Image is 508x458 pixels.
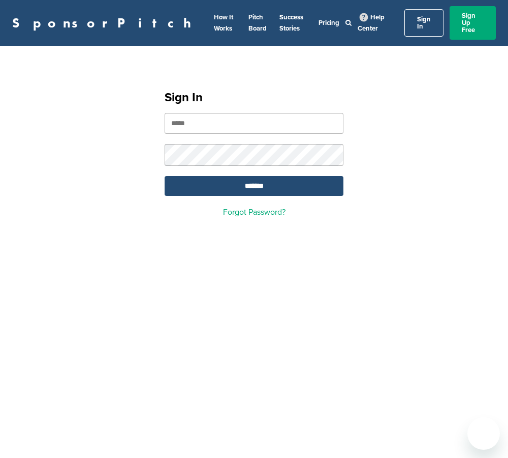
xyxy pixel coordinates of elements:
a: Pricing [319,19,339,27]
a: SponsorPitch [12,16,198,30]
iframe: Button to launch messaging window [467,417,500,450]
a: Forgot Password? [223,207,285,217]
a: Pitch Board [248,13,267,33]
a: Sign Up Free [450,6,496,40]
a: Success Stories [279,13,303,33]
a: How It Works [214,13,233,33]
a: Help Center [358,11,385,35]
a: Sign In [404,9,443,37]
h1: Sign In [165,89,343,107]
